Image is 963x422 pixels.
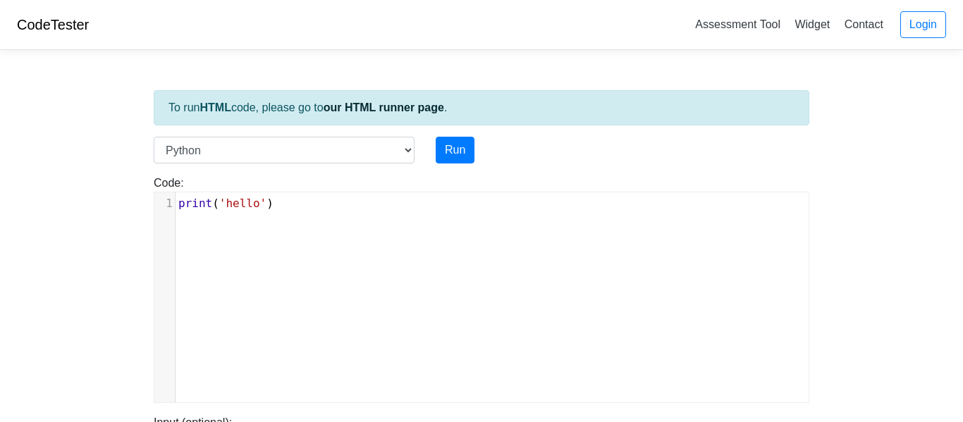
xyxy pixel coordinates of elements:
[789,13,835,36] a: Widget
[219,197,266,210] span: 'hello'
[143,175,820,403] div: Code:
[436,137,474,163] button: Run
[689,13,786,36] a: Assessment Tool
[17,17,89,32] a: CodeTester
[200,101,231,113] strong: HTML
[154,90,809,125] div: To run code, please go to .
[178,197,212,210] span: print
[900,11,946,38] a: Login
[839,13,889,36] a: Contact
[324,101,444,113] a: our HTML runner page
[178,197,274,210] span: ( )
[154,195,175,212] div: 1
